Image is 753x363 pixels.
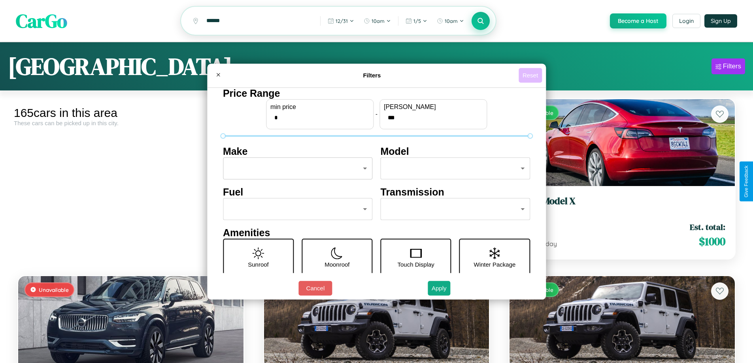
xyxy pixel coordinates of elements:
button: 12/31 [324,15,358,27]
button: Apply [428,281,451,295]
span: 1 / 5 [413,18,421,24]
span: Est. total: [690,221,725,233]
h3: Tesla Model X [519,196,725,207]
h4: Fuel [223,186,373,198]
span: CarGo [16,8,67,34]
button: 10am [433,15,468,27]
span: 10am [445,18,458,24]
button: Cancel [298,281,332,295]
div: 165 cars in this area [14,106,248,120]
div: Give Feedback [744,166,749,197]
button: Filters [711,58,745,74]
p: Touch Display [397,259,434,270]
h1: [GEOGRAPHIC_DATA] [8,50,232,83]
h4: Make [223,146,373,157]
h4: Price Range [223,88,530,99]
label: [PERSON_NAME] [384,103,483,111]
label: min price [270,103,369,111]
span: 10am [372,18,385,24]
span: / day [540,240,557,248]
span: Unavailable [39,286,69,293]
h4: Transmission [381,186,530,198]
h4: Model [381,146,530,157]
p: Sunroof [248,259,269,270]
div: These cars can be picked up in this city. [14,120,248,126]
button: Become a Host [610,13,666,28]
button: Login [672,14,700,28]
button: 1/5 [402,15,431,27]
h4: Filters [225,72,519,79]
p: - [376,109,377,119]
span: 12 / 31 [336,18,348,24]
button: 10am [360,15,395,27]
button: Sign Up [704,14,737,28]
button: Reset [519,68,542,83]
p: Winter Package [474,259,516,270]
a: Tesla Model X2016 [519,196,725,215]
span: $ 1000 [699,233,725,249]
h4: Amenities [223,227,530,239]
div: Filters [723,62,741,70]
p: Moonroof [325,259,349,270]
